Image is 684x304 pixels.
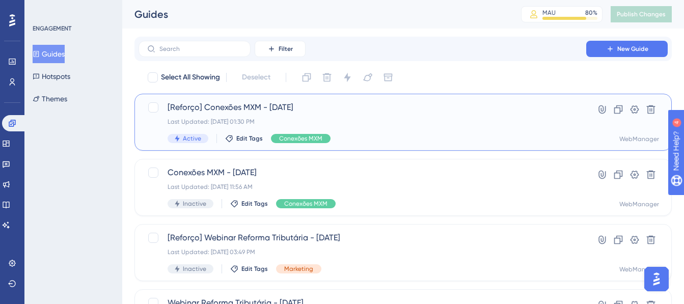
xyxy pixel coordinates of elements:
div: Guides [134,7,496,21]
button: Edit Tags [230,200,268,208]
span: Publish Changes [617,10,666,18]
iframe: UserGuiding AI Assistant Launcher [641,264,672,294]
button: Themes [33,90,67,108]
div: Last Updated: [DATE] 01:30 PM [168,118,557,126]
div: 4 [71,5,74,13]
button: Hotspots [33,67,70,86]
span: Inactive [183,200,206,208]
span: Edit Tags [241,265,268,273]
span: Need Help? [24,3,64,15]
div: WebManager [619,135,659,143]
span: [Reforço] Webinar Reforma Tributária - [DATE] [168,232,557,244]
div: 80 % [585,9,597,17]
button: Deselect [233,68,280,87]
span: Filter [279,45,293,53]
div: MAU [542,9,556,17]
div: Last Updated: [DATE] 11:56 AM [168,183,557,191]
div: Last Updated: [DATE] 03:49 PM [168,248,557,256]
span: Select All Showing [161,71,220,84]
button: Edit Tags [225,134,263,143]
span: Edit Tags [241,200,268,208]
div: ENGAGEMENT [33,24,71,33]
span: Conexões MXM [284,200,327,208]
button: New Guide [586,41,668,57]
span: Marketing [284,265,313,273]
span: Edit Tags [236,134,263,143]
span: Inactive [183,265,206,273]
span: Conexões MXM - [DATE] [168,167,557,179]
div: WebManager [619,265,659,273]
input: Search [159,45,242,52]
span: Conexões MXM [279,134,322,143]
span: New Guide [617,45,648,53]
button: Edit Tags [230,265,268,273]
span: Deselect [242,71,270,84]
button: Guides [33,45,65,63]
div: WebManager [619,200,659,208]
button: Filter [255,41,306,57]
button: Publish Changes [611,6,672,22]
span: [Reforço] Conexões MXM - [DATE] [168,101,557,114]
span: Active [183,134,201,143]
